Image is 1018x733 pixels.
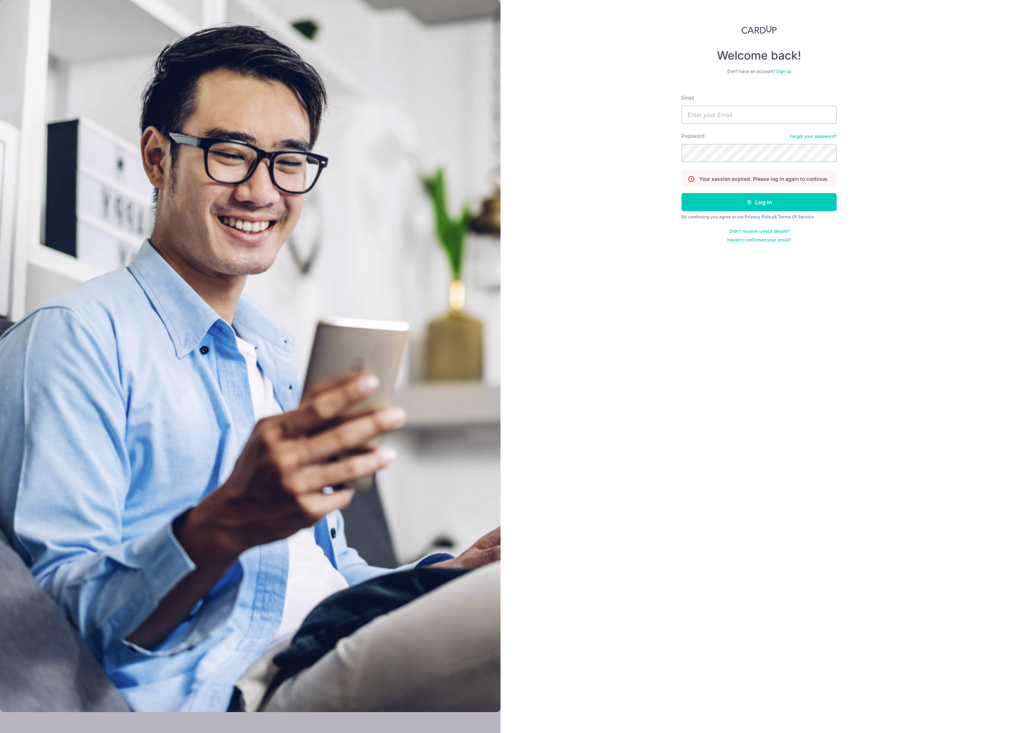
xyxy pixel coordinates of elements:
a: Forgot your password? [790,134,837,139]
a: Privacy Policy [745,214,774,219]
p: Your session expired. Please log in again to continue. [699,175,828,183]
a: Haven't confirmed your email? [727,237,791,243]
div: By continuing you agree to our & [682,214,837,220]
button: Log in [682,193,837,211]
a: Sign up [776,69,791,74]
a: Terms Of Service [778,214,814,219]
label: Password [682,132,705,140]
input: Enter your Email [682,106,837,124]
img: CardUp Logo [741,25,777,34]
label: Email [682,94,694,101]
div: Don’t have an account? [682,69,837,74]
a: Didn't receive unlock details? [729,228,789,234]
h4: Welcome back! [682,48,837,63]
